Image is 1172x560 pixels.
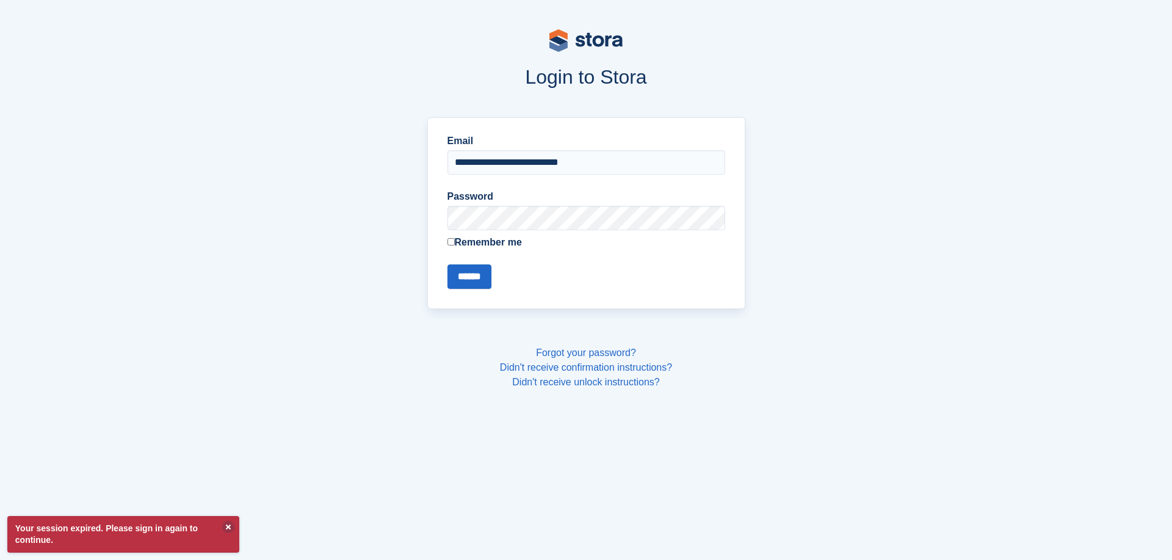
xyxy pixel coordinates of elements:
input: Remember me [447,238,455,245]
h1: Login to Stora [194,66,978,88]
label: Password [447,189,725,204]
p: Your session expired. Please sign in again to continue. [7,516,239,553]
a: Didn't receive unlock instructions? [512,377,659,387]
a: Forgot your password? [536,347,636,358]
label: Email [447,134,725,148]
a: Didn't receive confirmation instructions? [500,362,672,373]
img: stora-logo-53a41332b3708ae10de48c4981b4e9114cc0af31d8433b30ea865607fb682f29.svg [549,29,623,52]
label: Remember me [447,235,725,250]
